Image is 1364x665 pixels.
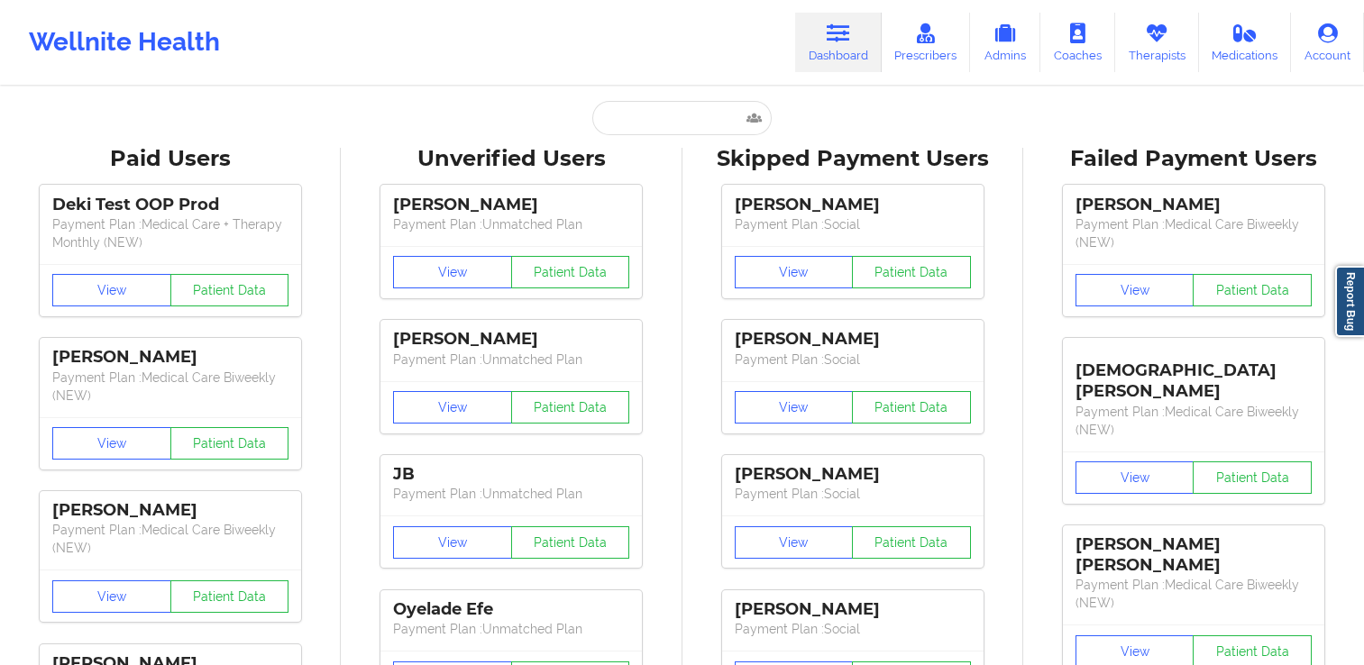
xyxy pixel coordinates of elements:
p: Payment Plan : Medical Care Biweekly (NEW) [1076,403,1312,439]
div: [PERSON_NAME] [393,329,629,350]
a: Therapists [1115,13,1199,72]
a: Dashboard [795,13,882,72]
button: View [52,427,171,460]
button: Patient Data [511,526,630,559]
div: [PERSON_NAME] [735,195,971,215]
div: Skipped Payment Users [695,145,1011,173]
div: [PERSON_NAME] [52,500,288,521]
div: [PERSON_NAME] [PERSON_NAME] [1076,534,1312,576]
div: Failed Payment Users [1036,145,1351,173]
div: Paid Users [13,145,328,173]
div: JB [393,464,629,485]
a: Report Bug [1335,266,1364,337]
button: Patient Data [852,256,971,288]
button: Patient Data [852,526,971,559]
button: View [1076,461,1195,494]
button: View [735,256,854,288]
a: Account [1291,13,1364,72]
p: Payment Plan : Social [735,351,971,369]
button: View [52,580,171,613]
a: Medications [1199,13,1292,72]
button: View [393,256,512,288]
div: [PERSON_NAME] [52,347,288,368]
div: Unverified Users [353,145,669,173]
button: View [52,274,171,306]
button: View [735,391,854,424]
p: Payment Plan : Social [735,485,971,503]
button: Patient Data [170,427,289,460]
p: Payment Plan : Medical Care + Therapy Monthly (NEW) [52,215,288,251]
div: [PERSON_NAME] [735,464,971,485]
button: Patient Data [170,580,289,613]
button: View [393,526,512,559]
div: Deki Test OOP Prod [52,195,288,215]
p: Payment Plan : Medical Care Biweekly (NEW) [1076,576,1312,612]
p: Payment Plan : Unmatched Plan [393,485,629,503]
p: Payment Plan : Medical Care Biweekly (NEW) [52,369,288,405]
a: Coaches [1040,13,1115,72]
p: Payment Plan : Medical Care Biweekly (NEW) [1076,215,1312,251]
button: Patient Data [1193,274,1312,306]
button: View [393,391,512,424]
p: Payment Plan : Medical Care Biweekly (NEW) [52,521,288,557]
button: View [735,526,854,559]
p: Payment Plan : Social [735,620,971,638]
div: [PERSON_NAME] [393,195,629,215]
div: [PERSON_NAME] [1076,195,1312,215]
div: Oyelade Efe [393,599,629,620]
button: Patient Data [511,256,630,288]
button: Patient Data [511,391,630,424]
button: Patient Data [852,391,971,424]
div: [DEMOGRAPHIC_DATA][PERSON_NAME] [1076,347,1312,402]
button: Patient Data [1193,461,1312,494]
p: Payment Plan : Social [735,215,971,233]
button: Patient Data [170,274,289,306]
div: [PERSON_NAME] [735,329,971,350]
a: Prescribers [882,13,971,72]
button: View [1076,274,1195,306]
p: Payment Plan : Unmatched Plan [393,215,629,233]
p: Payment Plan : Unmatched Plan [393,351,629,369]
a: Admins [970,13,1040,72]
div: [PERSON_NAME] [735,599,971,620]
p: Payment Plan : Unmatched Plan [393,620,629,638]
